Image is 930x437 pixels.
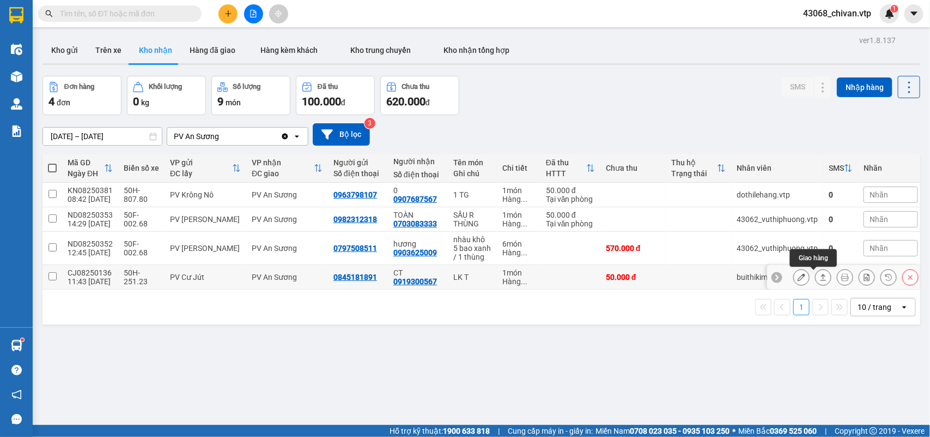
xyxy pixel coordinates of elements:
button: Số lượng9món [211,76,290,115]
img: logo-vxr [9,7,23,23]
div: Đơn hàng [64,83,94,91]
div: ĐC lấy [170,169,232,178]
button: aim [269,4,288,23]
div: 08:42 [DATE] [68,195,113,203]
div: Ngày ĐH [68,169,104,178]
div: 10 / trang [858,302,891,313]
div: PV An Sương [252,190,323,199]
span: question-circle [11,365,22,375]
button: Chưa thu620.000đ [380,76,459,115]
button: Bộ lọc [313,123,370,146]
button: caret-down [904,4,923,23]
svg: Clear value [281,132,289,141]
div: 0845181891 [333,273,377,282]
div: CT [393,268,442,277]
div: Sửa đơn hàng [793,269,810,285]
div: PV An Sương [252,215,323,224]
span: Miền Bắc [738,425,817,437]
span: 4 [48,95,54,108]
div: Số lượng [233,83,261,91]
div: Hàng thông thường [502,248,535,257]
img: warehouse-icon [11,98,22,110]
button: file-add [244,4,263,23]
button: Khối lượng0kg [127,76,206,115]
span: ... [521,219,527,228]
div: LK T [453,273,491,282]
div: PV An Sương [252,273,323,282]
span: copyright [870,427,877,435]
div: PV Cư Jút [170,273,241,282]
div: nhàu khô [453,235,491,244]
div: Người gửi [333,158,382,167]
svg: open [293,132,301,141]
div: SẦU R [453,211,491,219]
div: TOÀN [393,211,442,219]
span: Hàng kèm khách [260,46,318,55]
sup: 3 [364,118,375,129]
button: Hàng đã giao [181,37,244,63]
span: ⚪️ [732,429,736,433]
div: VP nhận [252,158,314,167]
div: 43062_vuthiphuong.vtp [737,244,818,253]
div: 5 bao xanh / 1 thùng [453,244,491,261]
div: Tên món [453,158,491,167]
div: Người nhận [393,157,442,166]
div: 0 [829,215,853,224]
sup: 1 [21,338,24,342]
svg: open [900,303,909,312]
th: Toggle SortBy [540,154,600,183]
img: icon-new-feature [885,9,895,19]
span: ... [521,248,527,257]
div: ĐC giao [252,169,314,178]
span: Kho nhận tổng hợp [443,46,509,55]
div: Tại văn phòng [546,219,595,228]
div: Số điện thoại [333,169,382,178]
th: Toggle SortBy [246,154,328,183]
span: plus [224,10,232,17]
div: PV Krông Nô [170,190,241,199]
div: 0 [393,186,442,195]
div: KN08250381 [68,186,113,195]
div: HTTT [546,169,586,178]
span: ... [521,277,527,286]
span: đ [341,98,345,107]
div: 0907687567 [393,195,437,203]
img: warehouse-icon [11,71,22,82]
button: Nhập hàng [837,77,892,97]
div: 50H-807.80 [124,186,159,203]
div: Hàng thông thường [502,219,535,228]
input: Select a date range. [43,128,162,145]
div: Ghi chú [453,169,491,178]
div: PV An Sương [252,244,323,253]
div: 50.000 đ [606,273,660,282]
div: 570.000 đ [606,244,660,253]
div: buithikimanh.vtp [737,273,818,282]
div: Nhân viên [737,164,818,172]
img: warehouse-icon [11,340,22,351]
button: Đã thu100.000đ [296,76,375,115]
span: Cung cấp máy in - giấy in: [508,425,593,437]
div: Chưa thu [402,83,430,91]
button: Trên xe [87,37,130,63]
span: 620.000 [386,95,426,108]
div: 0903625009 [393,248,437,257]
div: Nhãn [864,164,918,172]
div: 0703083333 [393,219,437,228]
div: 0797508511 [333,244,377,253]
div: 1 TG [453,190,491,199]
span: Miền Nam [595,425,730,437]
span: | [825,425,826,437]
div: Chi tiết [502,164,535,172]
div: 50H-251.23 [124,268,159,286]
div: CJ08250136 [68,268,113,277]
span: Nhãn [870,244,888,253]
div: Hàng thông thường [502,277,535,286]
div: dothilehang.vtp [737,190,818,199]
div: 0963798107 [333,190,377,199]
button: Đơn hàng4đơn [42,76,121,115]
div: Biển số xe [124,164,159,172]
div: 12:45 [DATE] [68,248,113,257]
div: Trạng thái [671,169,717,178]
span: kg [141,98,149,107]
span: 100.000 [302,95,341,108]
